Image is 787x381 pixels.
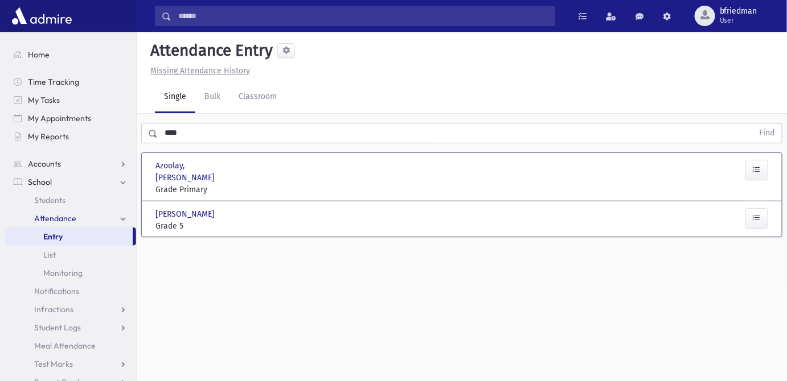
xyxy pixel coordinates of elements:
a: Classroom [229,81,286,113]
span: School [28,177,52,187]
span: Time Tracking [28,77,79,87]
a: School [5,173,136,191]
a: Test Marks [5,355,136,373]
span: Grade Primary [155,184,248,196]
span: Meal Attendance [34,341,96,351]
span: [PERSON_NAME] [155,208,217,220]
a: List [5,246,136,264]
a: Home [5,45,136,64]
a: Meal Attendance [5,337,136,355]
a: Time Tracking [5,73,136,91]
a: Bulk [195,81,229,113]
span: Infractions [34,304,73,314]
img: AdmirePro [9,5,75,27]
a: My Reports [5,127,136,146]
a: My Appointments [5,109,136,127]
a: Monitoring [5,264,136,282]
h5: Attendance Entry [146,41,273,60]
input: Search [171,6,555,26]
a: Infractions [5,300,136,318]
a: Attendance [5,209,136,227]
a: Student Logs [5,318,136,337]
span: Student Logs [34,322,81,333]
span: Home [28,49,50,60]
span: Students [34,195,65,205]
a: Accounts [5,155,136,173]
span: Accounts [28,159,61,169]
span: bfriedman [720,7,757,16]
a: My Tasks [5,91,136,109]
a: Notifications [5,282,136,300]
span: Notifications [34,286,79,296]
span: Entry [43,231,63,242]
span: My Appointments [28,113,91,123]
span: List [43,250,56,260]
a: Missing Attendance History [146,66,250,76]
span: Grade 5 [155,220,248,232]
a: Entry [5,227,133,246]
button: Find [753,123,782,143]
span: Monitoring [43,268,83,278]
u: Missing Attendance History [150,66,250,76]
span: Azoolay, [PERSON_NAME] [155,160,248,184]
span: My Tasks [28,95,60,105]
span: Test Marks [34,359,73,369]
span: Attendance [34,213,76,223]
a: Students [5,191,136,209]
span: User [720,16,757,25]
a: Single [155,81,195,113]
span: My Reports [28,131,69,142]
